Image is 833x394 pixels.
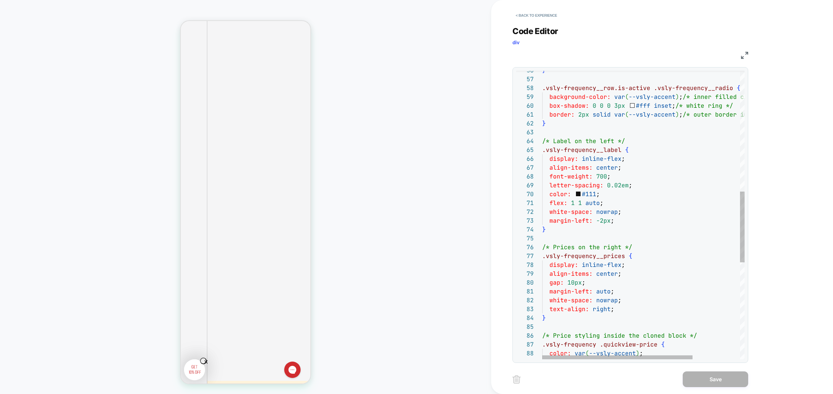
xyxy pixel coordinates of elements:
[542,341,596,348] span: .vsly-frequency
[614,102,625,109] span: 3px
[679,93,683,101] span: ;
[516,313,534,322] div: 84
[571,199,575,207] span: 1
[549,181,603,189] span: letter-spacing:
[516,92,534,101] div: 59
[516,137,534,145] div: 64
[596,164,618,171] span: center
[676,102,733,109] span: /* white ring */
[683,111,784,118] span: /* outer border in accent */
[542,243,632,251] span: /* Prices on the right */
[629,181,632,189] span: ;
[636,349,639,357] span: )
[549,349,571,357] span: color:
[542,137,625,145] span: /* Label on the left */
[512,375,521,384] img: delete
[516,154,534,163] div: 66
[516,84,534,92] div: 58
[549,261,578,269] span: display:
[516,163,534,172] div: 67
[585,199,600,207] span: auto
[542,84,650,92] span: .vsly-frequency__row.is-active
[629,93,676,101] span: --vsly-accent
[549,270,593,277] span: align-items:
[516,234,534,243] div: 75
[593,111,611,118] span: solid
[582,190,596,198] span: #111
[636,102,650,109] span: #fff
[629,111,676,118] span: --vsly-accent
[516,331,534,340] div: 86
[567,279,582,286] span: 10px
[549,305,589,313] span: text-align:
[621,261,625,269] span: ;
[683,93,773,101] span: /* inner filled circle */
[549,288,593,295] span: margin-left:
[516,207,534,216] div: 72
[516,269,534,278] div: 79
[596,208,618,216] span: nowrap
[542,252,625,260] span: .vsly-frequency__prices
[607,102,611,109] span: 0
[3,338,24,359] div: Open Form
[621,155,625,162] span: ;
[611,305,614,313] span: ;
[549,208,593,216] span: white-space:
[741,52,748,59] img: fullscreen
[549,190,571,198] span: color:
[542,226,546,233] span: }
[629,252,632,260] span: {
[542,314,546,322] span: }
[625,93,629,101] span: (
[516,225,534,234] div: 74
[516,305,534,313] div: 83
[639,349,643,357] span: ;
[100,338,123,359] iframe: Gorgias live chat messenger
[549,279,564,286] span: gap:
[596,270,618,277] span: center
[596,288,611,295] span: auto
[654,102,672,109] span: inset
[585,349,589,357] span: (
[661,341,665,348] span: {
[654,84,733,92] span: .vsly-frequency__radio
[516,101,534,110] div: 60
[683,371,748,387] button: Save
[618,270,621,277] span: ;
[589,349,636,357] span: --vsly-accent
[611,288,614,295] span: ;
[205,5,258,15] span: COLLECTION: Best Sellers (Category)
[516,119,534,128] div: 62
[625,146,629,154] span: {
[542,120,546,127] span: }
[614,93,625,101] span: var
[516,296,534,305] div: 82
[618,296,621,304] span: ;
[516,110,534,119] div: 61
[618,208,621,216] span: ;
[676,111,679,118] span: )
[516,75,534,84] div: 57
[582,261,621,269] span: inline-flex
[672,102,676,109] span: ;
[516,287,534,296] div: 81
[625,111,629,118] span: (
[516,322,534,331] div: 85
[516,145,534,154] div: 65
[271,5,296,15] span: Theme: MAIN
[512,39,520,46] span: div
[600,341,657,348] span: .quickview-price
[516,252,534,260] div: 77
[737,84,740,92] span: {
[516,243,534,252] div: 76
[578,199,582,207] span: 1
[679,111,683,118] span: ;
[516,340,534,349] div: 87
[516,349,534,358] div: 88
[607,181,629,189] span: 0.02em
[549,111,575,118] span: border:
[596,296,618,304] span: nowrap
[611,217,614,224] span: ;
[578,111,589,118] span: 2px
